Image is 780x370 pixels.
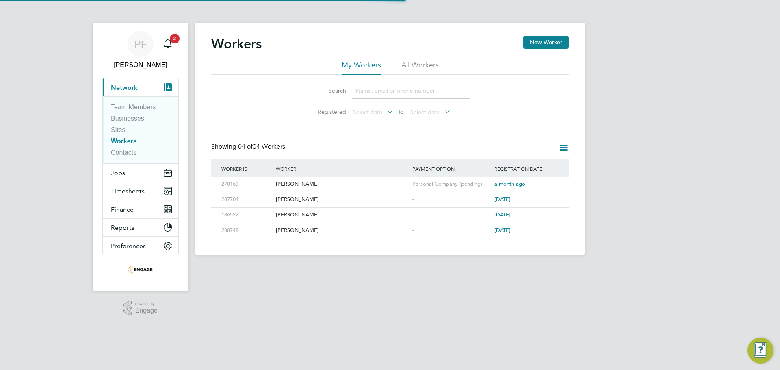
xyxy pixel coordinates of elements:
[219,208,274,223] div: 186522
[410,108,440,116] span: Select date
[103,78,178,96] button: Network
[111,126,126,133] a: Sites
[353,108,382,116] span: Select date
[342,60,381,75] li: My Workers
[103,96,178,163] div: Network
[134,39,147,49] span: PF
[310,87,346,94] label: Search
[274,192,410,207] div: [PERSON_NAME]
[111,138,137,145] a: Workers
[410,223,492,238] div: -
[410,208,492,223] div: -
[111,242,146,250] span: Preferences
[103,200,178,218] button: Finance
[747,338,773,364] button: Engage Resource Center
[219,223,274,238] div: 288748
[494,196,511,203] span: [DATE]
[103,219,178,236] button: Reports
[93,23,188,291] nav: Main navigation
[103,182,178,200] button: Timesheets
[135,307,158,314] span: Engage
[219,159,274,178] div: Worker ID
[170,34,180,43] span: 2
[211,36,262,52] h2: Workers
[274,159,410,178] div: Worker
[111,224,134,232] span: Reports
[111,84,138,91] span: Network
[310,108,346,115] label: Registered
[219,192,274,207] div: 287704
[410,159,492,178] div: Payment Option
[274,223,410,238] div: [PERSON_NAME]
[102,60,179,70] span: Persie Frost
[410,177,492,192] div: Personal Company (pending)
[219,192,561,199] a: 287704[PERSON_NAME]-[DATE]
[523,36,569,49] button: New Worker
[274,177,410,192] div: [PERSON_NAME]
[352,83,470,99] input: Name, email or phone number
[135,301,158,307] span: Powered by
[410,192,492,207] div: -
[103,164,178,182] button: Jobs
[111,169,125,177] span: Jobs
[494,227,511,234] span: [DATE]
[219,176,561,183] a: 278163[PERSON_NAME]Personal Company (pending)a month ago
[238,143,285,151] span: 04 Workers
[238,143,253,151] span: 04 of
[102,263,179,276] a: Go to home page
[111,115,144,122] a: Businesses
[494,180,525,187] span: a month ago
[111,187,145,195] span: Timesheets
[219,207,561,214] a: 186522[PERSON_NAME]-[DATE]
[128,263,153,276] img: deverellsmith-logo-retina.png
[102,31,179,70] a: PF[PERSON_NAME]
[111,206,134,213] span: Finance
[395,106,406,117] span: To
[219,223,561,229] a: 288748[PERSON_NAME]-[DATE]
[103,237,178,255] button: Preferences
[492,159,561,178] div: Registration Date
[274,208,410,223] div: [PERSON_NAME]
[211,143,287,151] div: Showing
[160,31,176,57] a: 2
[123,301,158,316] a: Powered byEngage
[219,177,274,192] div: 278163
[111,104,156,110] a: Team Members
[401,60,439,75] li: All Workers
[111,149,136,156] a: Contacts
[494,211,511,218] span: [DATE]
